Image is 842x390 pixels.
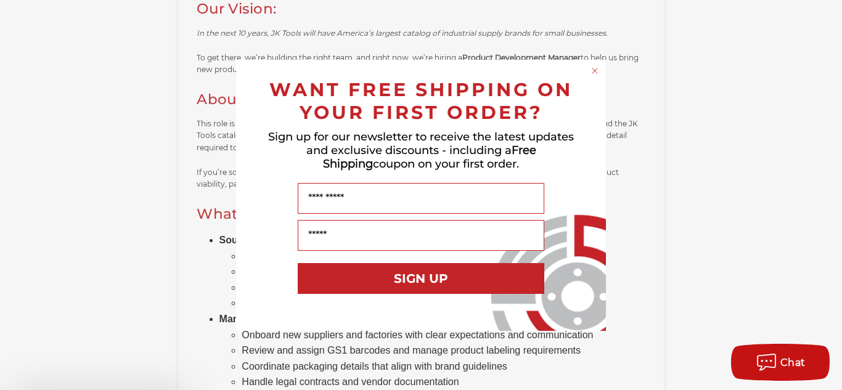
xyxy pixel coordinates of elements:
[731,344,830,381] button: Chat
[589,65,601,77] button: Close dialog
[780,357,806,368] span: Chat
[269,78,573,124] span: WANT FREE SHIPPING ON YOUR FIRST ORDER?
[323,144,536,171] span: Free Shipping
[268,130,574,171] span: Sign up for our newsletter to receive the latest updates and exclusive discounts - including a co...
[298,263,544,294] button: SIGN UP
